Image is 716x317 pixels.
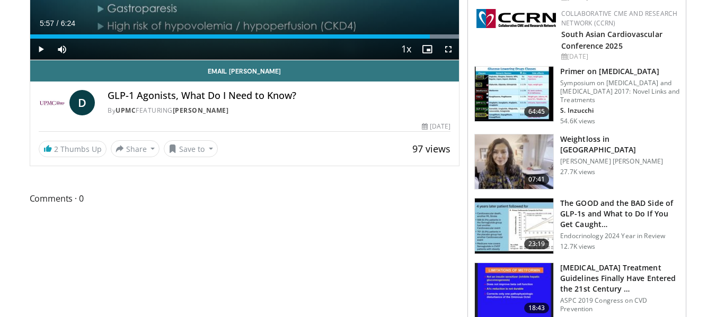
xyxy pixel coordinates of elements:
button: Share [111,140,160,157]
a: UPMC [116,106,136,115]
h3: Weightloss in [GEOGRAPHIC_DATA] [560,134,679,155]
span: 07:41 [524,174,550,185]
div: [DATE] [422,122,450,131]
a: 2 Thumbs Up [39,141,107,157]
p: 12.7K views [560,242,595,251]
button: Fullscreen [438,39,459,60]
p: 54.6K views [560,117,595,125]
span: 6:24 [61,19,75,28]
span: 2 [54,144,58,154]
span: 64:45 [524,106,550,117]
a: South Asian Cardiovascular Conference 2025 [561,29,662,50]
a: Email [PERSON_NAME] [30,60,459,81]
a: 64:45 Primer on [MEDICAL_DATA] Symposium on [MEDICAL_DATA] and [MEDICAL_DATA] 2017: Novel Links a... [474,66,679,125]
div: [DATE] [561,52,677,61]
a: [PERSON_NAME] [173,106,229,115]
span: 23:19 [524,239,550,249]
h4: GLP-1 Agonists, What Do I Need to Know? [108,90,450,102]
h3: Primer on [MEDICAL_DATA] [560,66,679,77]
button: Mute [51,39,73,60]
p: Symposium on [MEDICAL_DATA] and [MEDICAL_DATA] 2017: Novel Links and Treatments [560,79,679,104]
span: Comments 0 [30,192,460,205]
a: 07:41 Weightloss in [GEOGRAPHIC_DATA] [PERSON_NAME] [PERSON_NAME] 27.7K views [474,134,679,190]
div: Progress Bar [30,34,459,39]
button: Playback Rate [395,39,417,60]
img: 022d2313-3eaa-4549-99ac-ae6801cd1fdc.150x105_q85_crop-smart_upscale.jpg [475,67,553,122]
h3: [MEDICAL_DATA] Treatment Guidelines Finally Have Entered the 21st Century … [560,262,679,294]
h3: The GOOD and the BAD Side of GLP-1s and What to Do If You Get Caught… [560,198,679,230]
a: Collaborative CME and Research Network (CCRN) [561,9,677,28]
span: 5:57 [40,19,54,28]
p: S. Inzucchi [560,106,679,115]
button: Play [30,39,51,60]
p: [PERSON_NAME] [PERSON_NAME] [560,157,679,166]
button: Save to [164,140,218,157]
a: 23:19 The GOOD and the BAD Side of GLP-1s and What to Do If You Get Caught… Endocrinology 2024 Ye... [474,198,679,254]
button: Enable picture-in-picture mode [417,39,438,60]
p: 27.7K views [560,168,595,176]
div: By FEATURING [108,106,450,115]
img: UPMC [39,90,66,115]
span: 97 views [412,142,450,155]
span: 18:43 [524,303,550,313]
p: Endocrinology 2024 Year in Review [560,232,679,240]
img: a04ee3ba-8487-4636-b0fb-5e8d268f3737.png.150x105_q85_autocrop_double_scale_upscale_version-0.2.png [476,9,556,28]
span: / [57,19,59,28]
img: 756cb5e3-da60-49d4-af2c-51c334342588.150x105_q85_crop-smart_upscale.jpg [475,198,553,253]
img: 9983fed1-7565-45be-8934-aef1103ce6e2.150x105_q85_crop-smart_upscale.jpg [475,134,553,189]
p: ASPC 2019 Congress on CVD Prevention [560,296,679,313]
a: D [69,90,95,115]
